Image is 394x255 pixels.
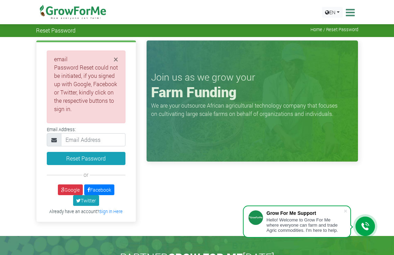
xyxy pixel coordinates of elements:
[54,63,119,113] li: Password Reset could not be initiated, if you signed up with Google, Facebook or Twitter, kindly ...
[310,27,358,32] span: Home / Reset Password
[114,55,118,63] button: Close
[151,84,353,100] h1: Farm Funding
[84,184,114,195] a: Facebook
[151,71,353,83] h3: Join us as we grow your
[47,152,126,165] button: Reset Password
[49,209,123,214] small: Already have an account?
[266,217,343,233] div: Hello! Welcome to Grow For Me where everyone can farm and trade Agric commodities. I'm here to help.
[47,126,76,133] label: Email Address:
[36,27,76,34] span: Reset Password
[322,7,343,18] a: EN
[99,209,123,214] a: Sign In Here
[73,195,99,206] a: Twitter
[58,184,83,195] a: Google
[61,133,126,146] input: Email Address
[151,101,342,118] p: We are your outsource African agricultural technology company that focuses on cultivating large s...
[114,54,118,65] span: ×
[266,210,343,216] div: Grow For Me Support
[47,171,126,179] div: or
[54,55,119,113] li: email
